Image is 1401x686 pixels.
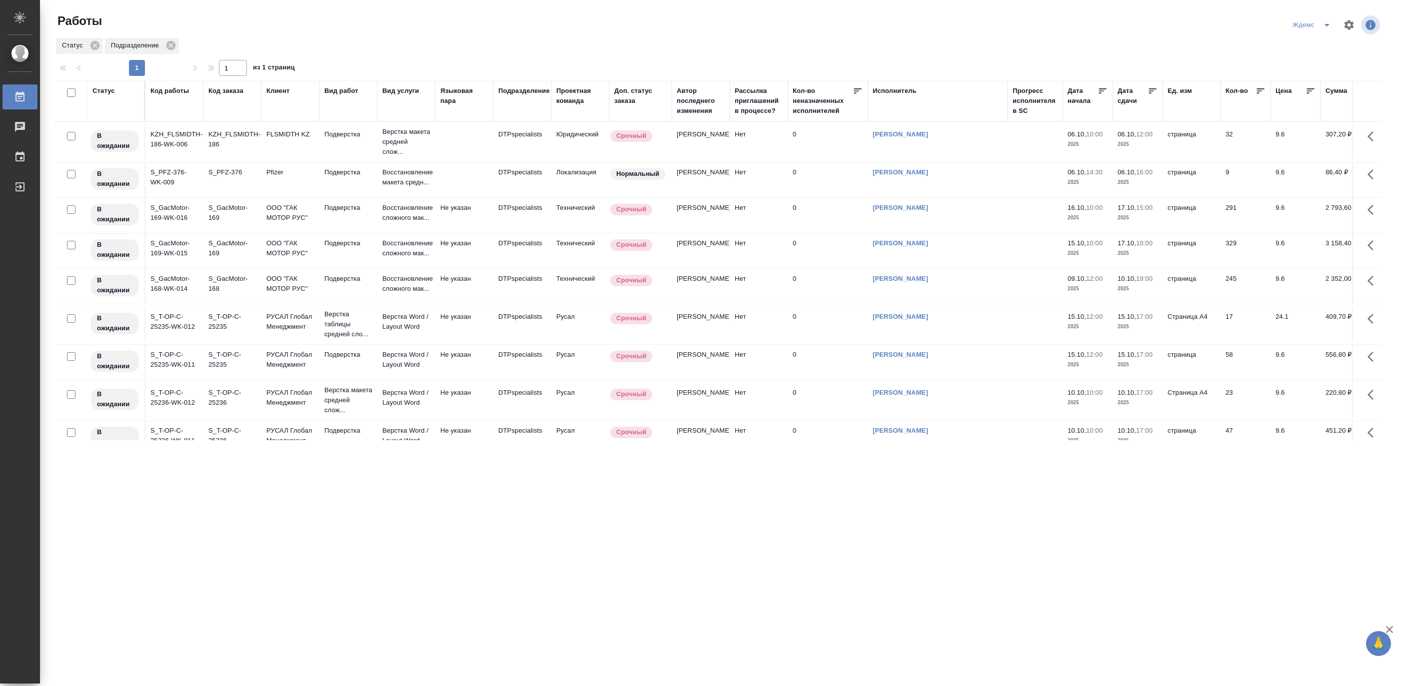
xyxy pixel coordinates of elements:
a: [PERSON_NAME] [873,427,928,434]
a: [PERSON_NAME] [873,168,928,176]
div: Статус [56,38,103,54]
p: 2025 [1068,177,1108,187]
td: 329 [1221,233,1271,268]
td: 2 352,00 ₽ [1321,269,1371,304]
p: 16.10, [1068,204,1086,211]
p: 2025 [1118,248,1158,258]
p: 10.10, [1118,389,1136,396]
p: ООО "ГАК МОТОР РУС" [266,238,314,258]
button: Здесь прячутся важные кнопки [1362,383,1386,407]
button: Здесь прячутся важные кнопки [1362,233,1386,257]
p: В ожидании [97,275,132,295]
p: Подверстка [324,426,372,436]
td: Страница А4 [1163,383,1221,418]
p: 17.10, [1118,204,1136,211]
td: 17 [1221,307,1271,342]
p: Подверстка [324,350,372,360]
td: [PERSON_NAME] [672,162,730,197]
p: 2025 [1118,213,1158,223]
p: 12:00 [1086,275,1103,282]
span: Настроить таблицу [1337,13,1361,37]
p: 10:00 [1086,427,1103,434]
p: ООО "ГАК МОТОР РУС" [266,274,314,294]
td: DTPspecialists [493,198,551,233]
div: Исполнитель назначен, приступать к работе пока рано [90,274,139,297]
span: 🙏 [1370,633,1387,654]
p: 2025 [1118,139,1158,149]
a: [PERSON_NAME] [873,351,928,358]
p: 17:00 [1136,427,1153,434]
p: Срочный [616,204,646,214]
div: Кол-во [1226,86,1248,96]
p: 10:00 [1086,130,1103,138]
p: Срочный [616,427,646,437]
td: Страница А4 [1163,307,1221,342]
div: Исполнитель назначен, приступать к работе пока рано [90,238,139,262]
a: [PERSON_NAME] [873,239,928,247]
td: [PERSON_NAME] [672,233,730,268]
div: Кол-во неназначенных исполнителей [793,86,853,116]
p: Восстановление сложного мак... [382,238,430,258]
td: 291 [1221,198,1271,233]
div: Код заказа [208,86,243,96]
p: Подверстка [324,167,372,177]
p: 06.10, [1068,168,1086,176]
td: 32 [1221,124,1271,159]
div: Ед. изм [1168,86,1192,96]
div: Исполнитель назначен, приступать к работе пока рано [90,426,139,449]
td: 9.6 [1271,383,1321,418]
td: S_T-OP-C-25236-WK-012 [145,383,203,418]
button: Здесь прячутся важные кнопки [1362,124,1386,148]
button: Здесь прячутся важные кнопки [1362,421,1386,445]
td: 9.6 [1271,233,1321,268]
td: Нет [730,345,788,380]
p: РУСАЛ Глобал Менеджмент [266,350,314,370]
td: DTPspecialists [493,269,551,304]
td: [PERSON_NAME] [672,198,730,233]
p: 10:00 [1086,204,1103,211]
div: S_T-OP-C-25235 [208,312,256,332]
button: Здесь прячутся важные кнопки [1362,198,1386,222]
p: В ожидании [97,313,132,333]
p: 2025 [1068,139,1108,149]
p: 16:00 [1136,168,1153,176]
p: В ожидании [97,427,132,447]
p: 10:00 [1136,239,1153,247]
td: [PERSON_NAME] [672,307,730,342]
td: [PERSON_NAME] [672,345,730,380]
div: Доп. статус заказа [614,86,667,106]
div: S_PFZ-376 [208,167,256,177]
td: 9 [1221,162,1271,197]
p: 17:00 [1136,351,1153,358]
div: Подразделение [105,38,179,54]
p: Подверстка [324,203,372,213]
td: 451,20 ₽ [1321,421,1371,456]
td: Не указан [435,233,493,268]
p: 10:00 [1086,389,1103,396]
span: Посмотреть информацию [1361,15,1382,34]
td: Технический [551,233,609,268]
p: 2025 [1068,322,1108,332]
td: 0 [788,383,868,418]
p: Верстка Word / Layout Word [382,312,430,332]
td: Русал [551,383,609,418]
td: Русал [551,307,609,342]
td: 2 793,60 ₽ [1321,198,1371,233]
p: Pfizer [266,167,314,177]
td: 86,40 ₽ [1321,162,1371,197]
td: Не указан [435,198,493,233]
p: 2025 [1068,398,1108,408]
p: 2025 [1118,322,1158,332]
div: Прогресс исполнителя в SC [1013,86,1058,116]
td: Нет [730,162,788,197]
td: [PERSON_NAME] [672,124,730,159]
td: Не указан [435,307,493,342]
p: 15.10, [1118,351,1136,358]
div: KZH_FLSMIDTH-186 [208,129,256,149]
td: страница [1163,124,1221,159]
td: DTPspecialists [493,162,551,197]
div: Исполнитель назначен, приступать к работе пока рано [90,312,139,335]
a: [PERSON_NAME] [873,204,928,211]
td: 3 158,40 ₽ [1321,233,1371,268]
td: Нет [730,383,788,418]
